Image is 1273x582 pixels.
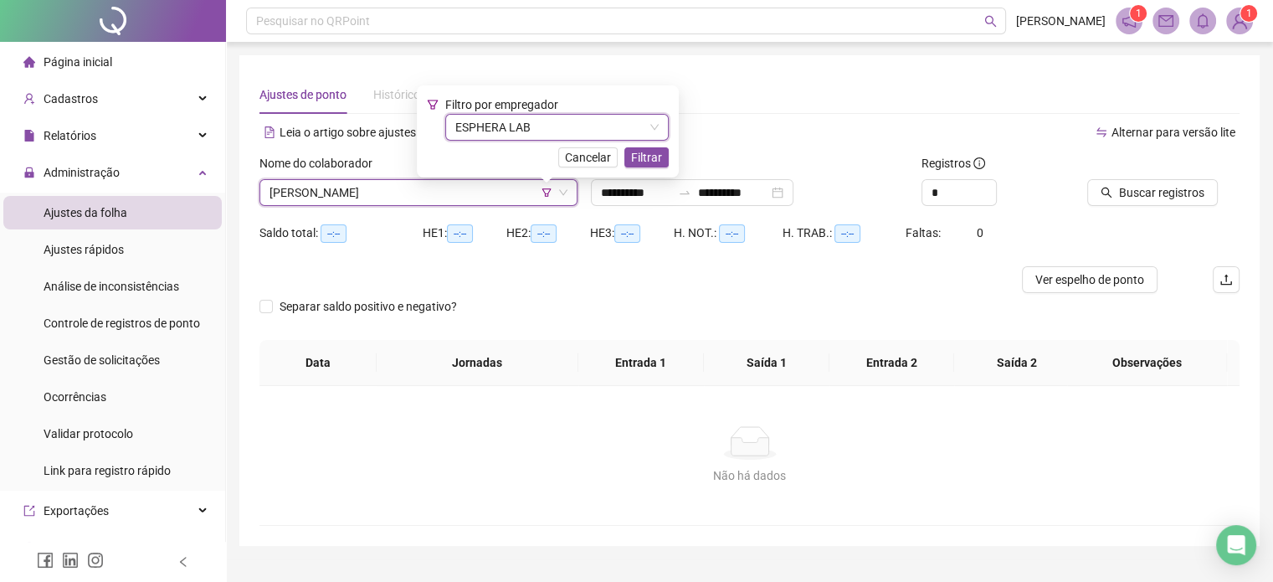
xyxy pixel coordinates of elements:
[269,180,567,205] span: JOSE IRANIVAN DOS SANTOS CAVALCANTE
[921,154,985,173] span: Registros
[37,552,54,569] span: facebook
[23,505,35,517] span: export
[614,224,640,243] span: --:--
[44,280,179,293] span: Análise de inconsistências
[829,340,955,386] th: Entrada 2
[1016,12,1106,30] span: [PERSON_NAME]
[62,552,79,569] span: linkedin
[973,157,985,169] span: info-circle
[783,224,905,243] div: H. TRAB.:
[1068,340,1228,386] th: Observações
[977,226,983,239] span: 0
[558,188,568,198] span: down
[23,56,35,68] span: home
[678,186,691,199] span: to
[565,148,611,167] span: Cancelar
[44,55,112,69] span: Página inicial
[1111,126,1235,139] span: Alternar para versão lite
[1096,126,1107,138] span: swap
[984,15,997,28] span: search
[678,186,691,199] span: swap-right
[177,556,189,568] span: left
[1081,353,1214,372] span: Observações
[23,93,35,105] span: user-add
[1158,13,1173,28] span: mail
[44,92,98,106] span: Cadastros
[1035,270,1144,289] span: Ver espelho de ponto
[1130,5,1147,22] sup: 1
[280,466,1219,485] div: Não há dados
[1219,273,1233,286] span: upload
[259,340,377,386] th: Data
[23,167,35,178] span: lock
[445,98,558,111] span: Filtro por empregador
[44,317,200,330] span: Controle de registros de ponto
[506,224,590,243] div: HE 2:
[455,115,659,140] span: ESPHERA LAB
[259,154,383,173] label: Nome do colaborador
[649,122,660,132] span: down
[87,552,104,569] span: instagram
[447,224,473,243] span: --:--
[834,224,860,243] span: --:--
[906,226,943,239] span: Faltas:
[1101,187,1112,198] span: search
[273,297,464,316] span: Separar saldo positivo e negativo?
[44,464,171,477] span: Link para registro rápido
[1240,5,1257,22] sup: Atualize o seu contato no menu Meus Dados
[373,88,475,101] span: Histórico de ajustes
[1246,8,1252,19] span: 1
[44,390,106,404] span: Ocorrências
[44,206,127,219] span: Ajustes da folha
[531,224,557,243] span: --:--
[1227,8,1252,33] img: 90638
[423,224,506,243] div: HE 1:
[624,147,669,167] button: Filtrar
[1136,8,1142,19] span: 1
[578,340,704,386] th: Entrada 1
[704,340,829,386] th: Saída 1
[44,129,96,142] span: Relatórios
[631,148,662,167] span: Filtrar
[1087,179,1218,206] button: Buscar registros
[674,224,783,243] div: H. NOT.:
[259,224,423,243] div: Saldo total:
[1119,183,1204,202] span: Buscar registros
[264,126,275,138] span: file-text
[44,427,133,440] span: Validar protocolo
[719,224,745,243] span: --:--
[44,166,120,179] span: Administração
[44,541,105,554] span: Integrações
[23,130,35,142] span: file
[954,340,1080,386] th: Saída 2
[280,126,416,139] span: Leia o artigo sobre ajustes
[1195,13,1210,28] span: bell
[1122,13,1137,28] span: notification
[590,224,674,243] div: HE 3:
[427,99,439,111] span: filter
[542,188,552,198] span: filter
[1022,266,1158,293] button: Ver espelho de ponto
[44,353,160,367] span: Gestão de solicitações
[259,88,346,101] span: Ajustes de ponto
[558,147,618,167] button: Cancelar
[377,340,578,386] th: Jornadas
[44,504,109,518] span: Exportações
[321,224,346,243] span: --:--
[44,243,124,256] span: Ajustes rápidos
[1216,525,1256,565] div: Open Intercom Messenger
